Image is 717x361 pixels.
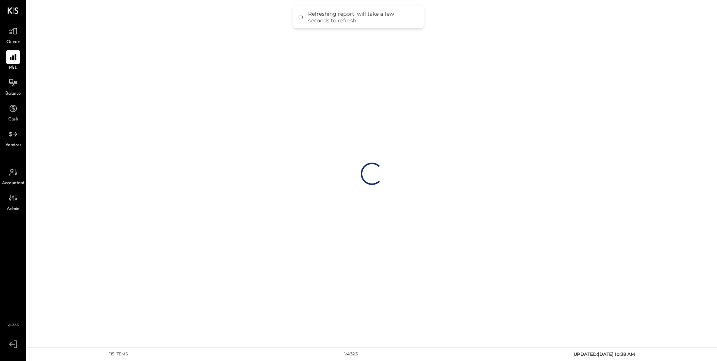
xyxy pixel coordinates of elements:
[9,65,18,72] span: P&L
[5,91,21,97] span: Balance
[0,101,26,123] a: Cash
[574,351,635,357] span: UPDATED: [DATE] 10:38 AM
[0,127,26,149] a: Vendors
[6,39,20,46] span: Queue
[308,10,416,24] div: Refreshing report, will take a few seconds to refresh
[7,206,19,213] span: Admin
[8,116,18,123] span: Cash
[0,24,26,46] a: Queue
[109,351,128,357] div: 115 items
[0,165,26,187] a: Accountant
[0,50,26,72] a: P&L
[2,180,25,187] span: Accountant
[5,142,21,149] span: Vendors
[0,191,26,213] a: Admin
[0,76,26,97] a: Balance
[344,351,358,357] div: v 4.32.3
